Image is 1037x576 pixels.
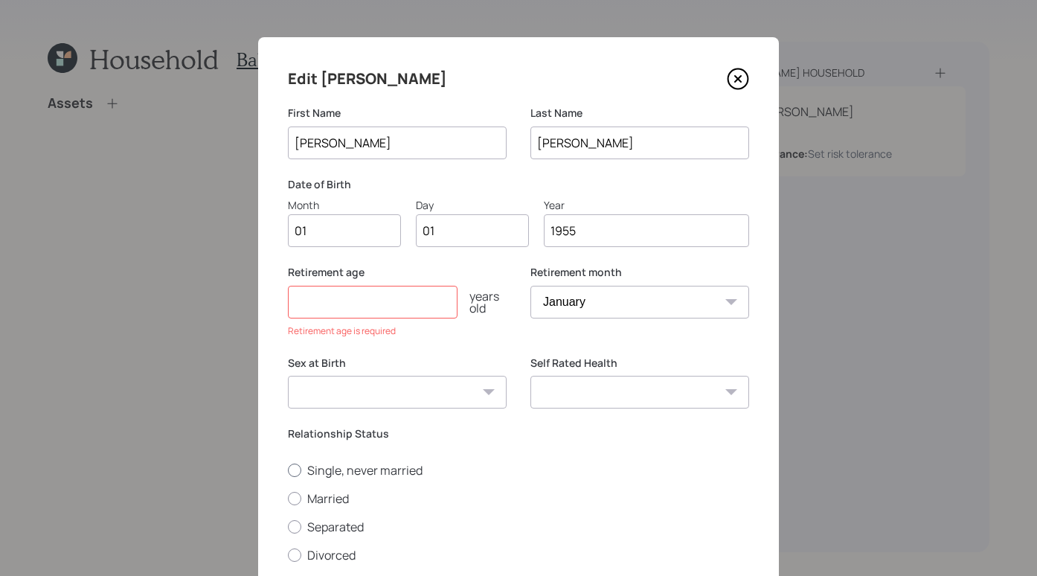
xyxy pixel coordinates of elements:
input: Month [288,214,401,247]
div: years old [457,290,507,314]
input: Day [416,214,529,247]
label: Single, never married [288,462,749,479]
label: Divorced [288,547,749,563]
div: Retirement age is required [288,324,507,338]
label: Retirement age [288,265,507,280]
label: First Name [288,106,507,121]
label: Retirement month [530,265,749,280]
div: Month [288,197,401,213]
label: Self Rated Health [530,356,749,371]
label: Separated [288,519,749,535]
div: Year [544,197,749,213]
label: Sex at Birth [288,356,507,371]
label: Date of Birth [288,177,749,192]
input: Year [544,214,749,247]
div: Day [416,197,529,213]
label: Relationship Status [288,426,749,441]
h4: Edit [PERSON_NAME] [288,67,447,91]
label: Last Name [530,106,749,121]
label: Married [288,490,749,507]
